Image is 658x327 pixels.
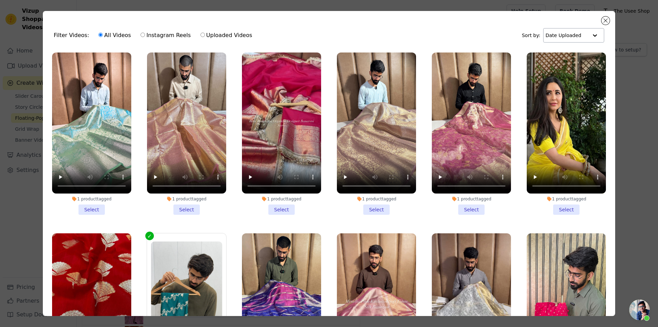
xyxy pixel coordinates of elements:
[200,31,253,40] label: Uploaded Videos
[337,196,416,202] div: 1 product tagged
[98,31,131,40] label: All Videos
[432,196,511,202] div: 1 product tagged
[522,28,605,43] div: Sort by:
[54,27,256,43] div: Filter Videos:
[601,16,610,25] button: Close modal
[52,196,131,202] div: 1 product tagged
[140,31,191,40] label: Instagram Reels
[629,300,650,320] div: Open chat
[527,196,606,202] div: 1 product tagged
[242,196,321,202] div: 1 product tagged
[147,196,226,202] div: 1 product tagged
